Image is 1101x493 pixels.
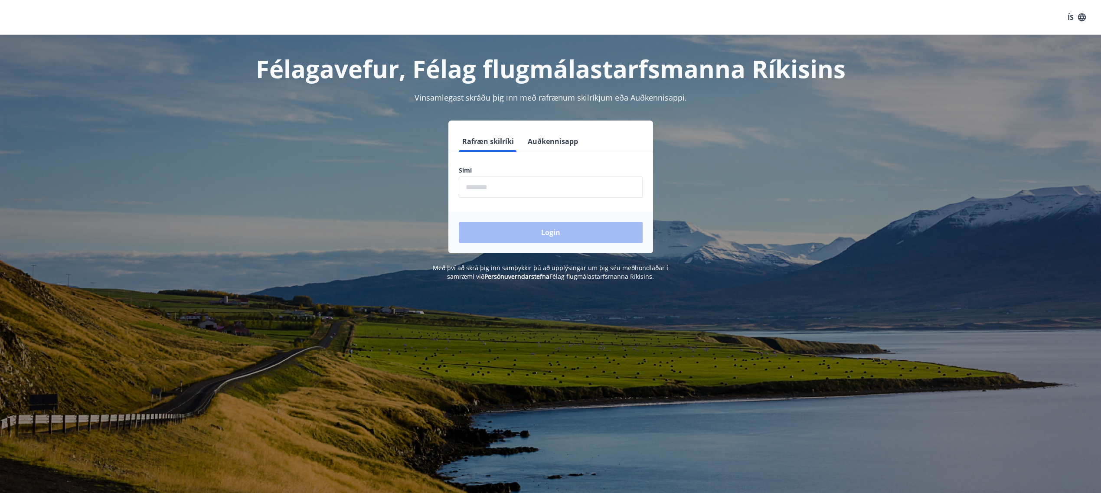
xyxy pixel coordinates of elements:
a: Persónuverndarstefna [484,272,549,281]
button: Rafræn skilríki [459,131,517,152]
button: Auðkennisapp [524,131,582,152]
button: ÍS [1063,10,1091,25]
h1: Félagavefur, Félag flugmálastarfsmanna Ríkisins [249,52,853,85]
label: Sími [459,166,643,175]
span: Vinsamlegast skráðu þig inn með rafrænum skilríkjum eða Auðkennisappi. [415,92,687,103]
span: Með því að skrá þig inn samþykkir þú að upplýsingar um þig séu meðhöndlaðar í samræmi við Félag f... [433,264,668,281]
